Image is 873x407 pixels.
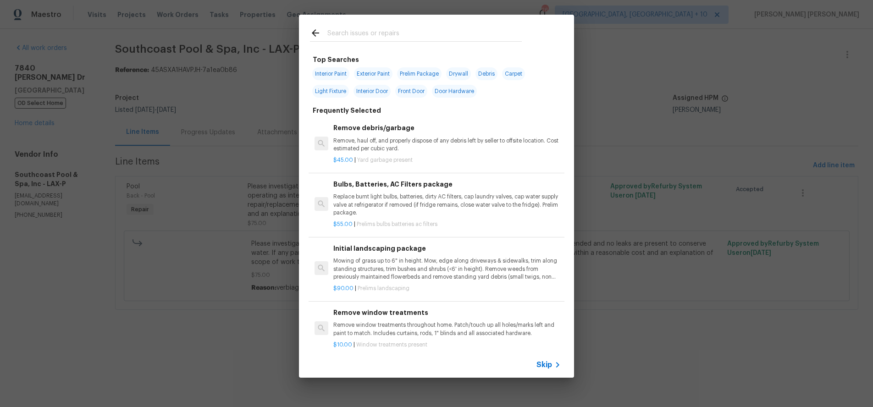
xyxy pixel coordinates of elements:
[333,308,561,318] h6: Remove window treatments
[333,220,561,228] p: |
[333,341,561,349] p: |
[333,221,353,227] span: $55.00
[475,67,497,80] span: Debris
[333,157,353,163] span: $45.00
[312,85,349,98] span: Light Fixture
[333,286,354,291] span: $90.00
[356,342,427,347] span: Window treatments present
[395,85,427,98] span: Front Door
[354,67,392,80] span: Exterior Paint
[333,156,561,164] p: |
[333,243,561,253] h6: Initial landscaping package
[333,257,561,280] p: Mowing of grass up to 6" in height. Mow, edge along driveways & sidewalks, trim along standing st...
[333,123,561,133] h6: Remove debris/garbage
[327,27,522,41] input: Search issues or repairs
[333,137,561,153] p: Remove, haul off, and properly dispose of any debris left by seller to offsite location. Cost est...
[333,321,561,337] p: Remove window treatments throughout home. Patch/touch up all holes/marks left and paint to match....
[333,179,561,189] h6: Bulbs, Batteries, AC Filters package
[333,342,352,347] span: $10.00
[536,360,552,369] span: Skip
[312,67,349,80] span: Interior Paint
[446,67,471,80] span: Drywall
[397,67,442,80] span: Prelim Package
[354,85,391,98] span: Interior Door
[432,85,477,98] span: Door Hardware
[313,105,381,115] h6: Frequently Selected
[502,67,525,80] span: Carpet
[313,55,359,65] h6: Top Searches
[357,221,437,227] span: Prelims bulbs batteries ac filters
[358,286,409,291] span: Prelims landscaping
[333,285,561,292] p: |
[357,157,413,163] span: Yard garbage present
[333,193,561,216] p: Replace burnt light bulbs, batteries, dirty AC filters, cap laundry valves, cap water supply valv...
